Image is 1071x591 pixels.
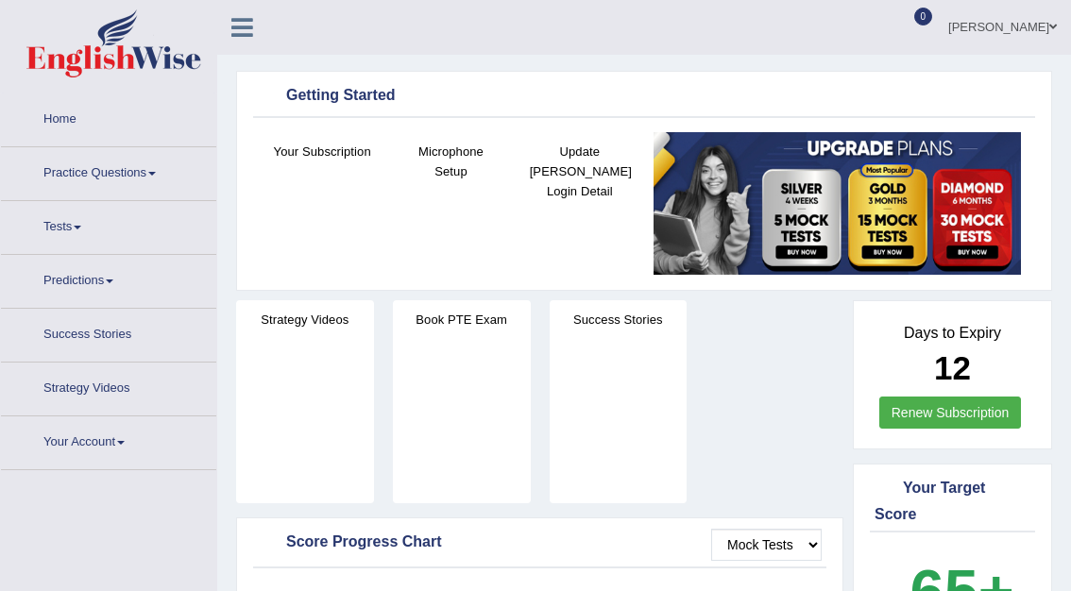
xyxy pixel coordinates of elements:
[396,142,505,181] h4: Microphone Setup
[1,416,216,464] a: Your Account
[879,397,1022,429] a: Renew Subscription
[875,475,1030,526] div: Your Target Score
[236,310,374,329] h4: Strategy Videos
[654,132,1021,275] img: small5.jpg
[875,325,1030,342] h4: Days to Expiry
[1,363,216,410] a: Strategy Videos
[393,310,531,329] h4: Book PTE Exam
[258,82,1030,110] div: Getting Started
[258,529,822,557] div: Score Progress Chart
[1,309,216,356] a: Success Stories
[1,147,216,194] a: Practice Questions
[525,142,635,201] h4: Update [PERSON_NAME] Login Detail
[1,255,216,302] a: Predictions
[1,93,216,141] a: Home
[934,349,971,386] b: 12
[914,8,933,25] span: 0
[267,142,377,161] h4: Your Subscription
[550,310,688,329] h4: Success Stories
[1,201,216,248] a: Tests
